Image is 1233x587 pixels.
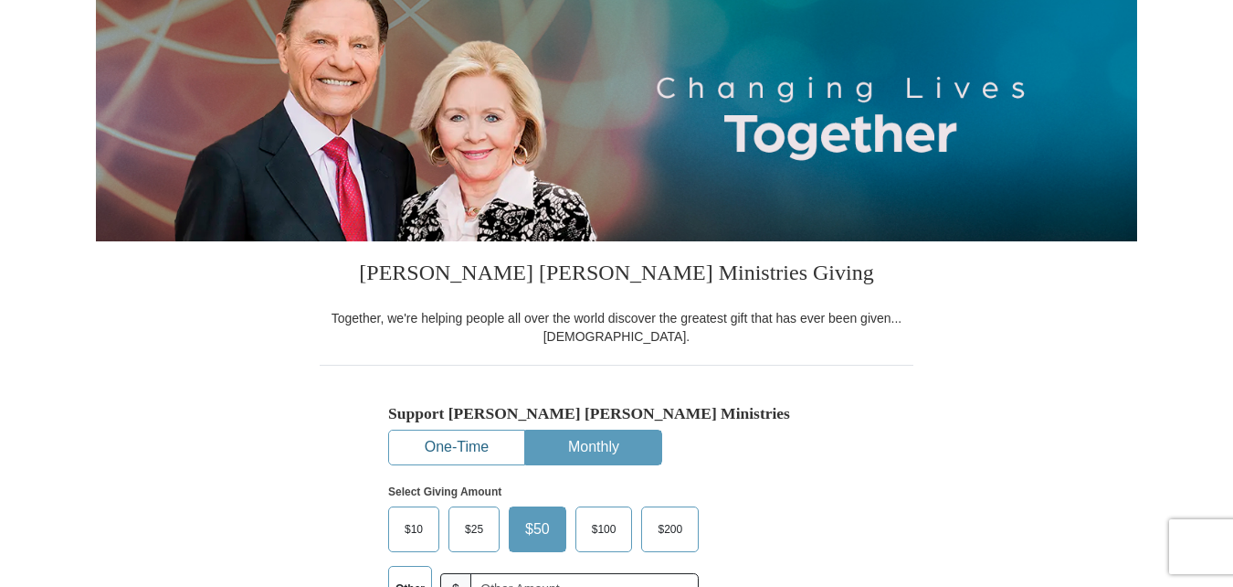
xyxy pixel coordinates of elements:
[320,309,913,346] div: Together, we're helping people all over the world discover the greatest gift that has ever been g...
[648,516,691,543] span: $200
[516,516,559,543] span: $50
[388,404,845,423] h5: Support [PERSON_NAME] [PERSON_NAME] Ministries
[583,516,626,543] span: $100
[456,516,492,543] span: $25
[526,431,661,464] button: Monthly
[320,241,913,309] h3: [PERSON_NAME] [PERSON_NAME] Ministries Giving
[389,431,524,464] button: One-Time
[388,486,501,498] strong: Select Giving Amount
[395,516,432,543] span: $10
